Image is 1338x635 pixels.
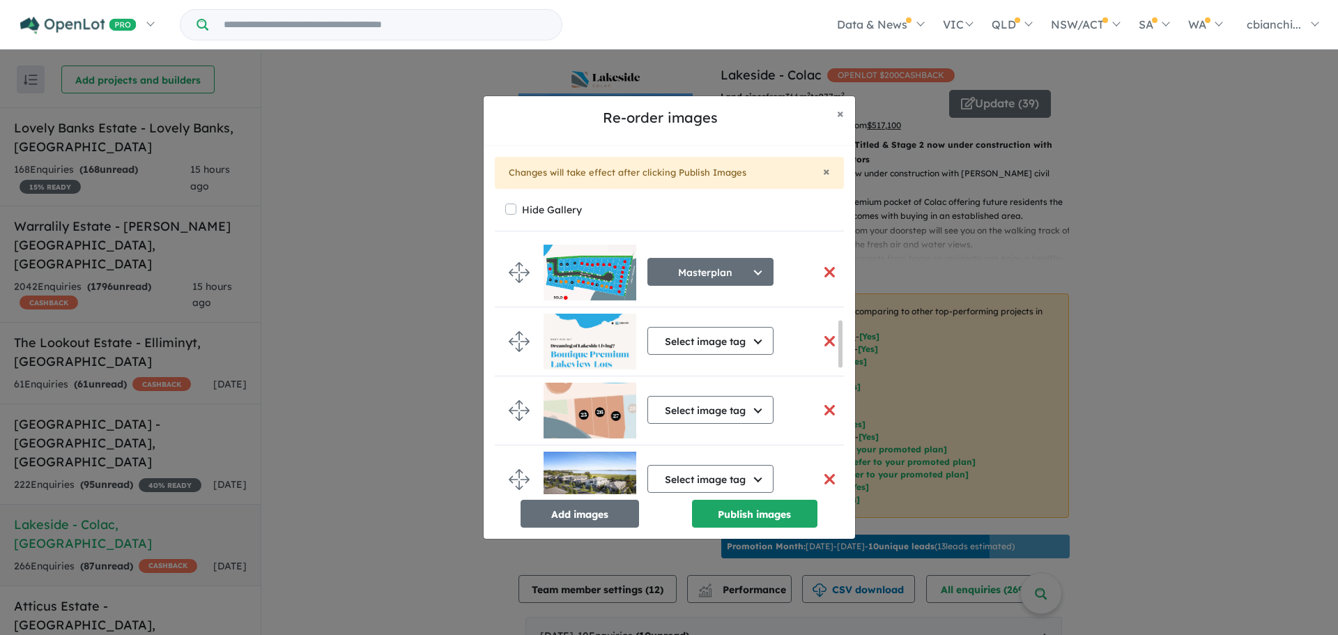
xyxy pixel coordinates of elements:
h5: Re-order images [495,107,826,128]
label: Hide Gallery [522,200,582,220]
span: × [837,105,844,121]
div: Changes will take effect after clicking Publish Images [495,157,844,189]
img: Lakeside%20-%20Colac___1743049077.jpg [544,383,636,438]
img: Lakeside%20-%20Colac___1744775188.png [544,314,636,369]
img: drag.svg [509,331,530,352]
button: Select image tag [647,465,774,493]
img: drag.svg [509,262,530,283]
img: drag.svg [509,469,530,490]
button: Select image tag [647,396,774,424]
button: Masterplan [647,258,774,286]
button: Add images [521,500,639,528]
button: Publish images [692,500,817,528]
img: Lakeside%20-%20Colac___1744774378.jpg [544,245,636,300]
img: Openlot PRO Logo White [20,17,137,34]
span: × [823,163,830,179]
input: Try estate name, suburb, builder or developer [211,10,559,40]
span: cbianchi... [1247,17,1301,31]
img: Lakeside%20-%20Colac___1736303188.jpg [544,452,636,507]
button: Select image tag [647,327,774,355]
button: Close [823,165,830,178]
img: drag.svg [509,400,530,421]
